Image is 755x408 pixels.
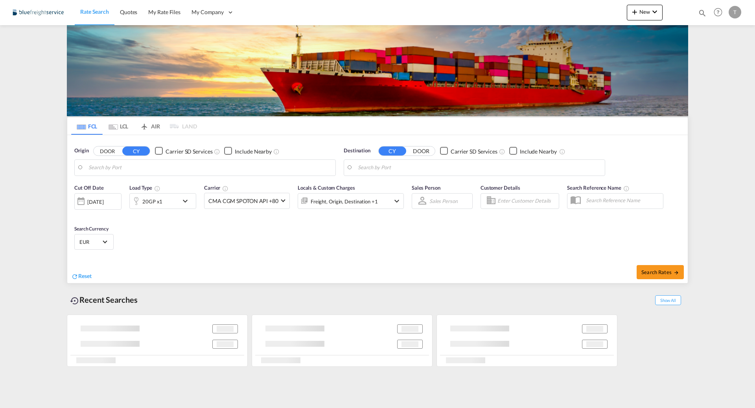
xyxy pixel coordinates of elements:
span: Show All [655,295,681,305]
span: Cut Off Date [74,185,104,191]
md-icon: Unchecked: Search for CY (Container Yard) services for all selected carriers.Checked : Search for... [214,148,220,154]
span: EUR [79,238,101,245]
span: Load Type [129,185,160,191]
div: Carrier SD Services [166,147,212,155]
span: Search Reference Name [567,185,630,191]
md-checkbox: Checkbox No Ink [155,147,212,155]
md-icon: icon-arrow-right [674,270,679,275]
md-pagination-wrapper: Use the left and right arrow keys to navigate between tabs [71,117,197,135]
div: Include Nearby [235,147,272,155]
button: CY [122,146,150,156]
span: Rate Search [80,8,109,15]
span: Origin [74,147,88,155]
span: My Company [192,8,224,16]
md-icon: Unchecked: Ignores neighbouring ports when fetching rates.Checked : Includes neighbouring ports w... [559,148,565,154]
div: Freight Origin Destination Factory Stuffing [311,196,378,207]
div: Include Nearby [520,147,557,155]
button: DOOR [407,146,435,156]
md-icon: icon-chevron-down [180,196,194,206]
div: icon-magnify [698,9,707,20]
md-icon: icon-airplane [140,122,149,128]
span: My Rate Files [148,9,180,15]
div: Carrier SD Services [451,147,497,155]
span: Locals & Custom Charges [298,185,355,191]
div: [DATE] [87,198,103,205]
md-icon: icon-chevron-down [650,7,659,16]
div: Origin DOOR CY Checkbox No InkUnchecked: Search for CY (Container Yard) services for all selected... [67,135,688,283]
input: Enter Customer Details [497,195,556,207]
div: icon-refreshReset [71,272,92,280]
button: DOOR [94,146,121,156]
div: [DATE] [74,193,122,209]
md-select: Select Currency: € EUREuro [79,236,109,247]
span: Quotes [120,9,137,15]
div: Help [711,5,729,20]
md-icon: icon-magnify [698,9,707,17]
div: 20GP x1 [142,196,162,207]
md-icon: icon-backup-restore [70,296,79,306]
md-icon: Your search will be saved by the below given name [623,185,630,192]
md-checkbox: Checkbox No Ink [509,147,557,155]
div: Freight Origin Destination Factory Stuffingicon-chevron-down [298,193,404,209]
button: Search Ratesicon-arrow-right [637,265,684,279]
input: Search by Port [88,162,331,174]
md-icon: icon-refresh [71,273,78,280]
img: LCL+%26+FCL+BACKGROUND.png [67,25,688,116]
md-checkbox: Checkbox No Ink [440,147,497,155]
md-tab-item: LCL [103,117,134,135]
button: icon-plus 400-fgNewicon-chevron-down [627,5,663,20]
md-icon: icon-information-outline [154,185,160,192]
img: 9097ab40c0d911ee81d80fb7ec8da167.JPG [12,4,65,21]
md-select: Sales Person [429,195,459,207]
input: Search Reference Name [582,194,663,206]
button: CY [379,146,406,156]
span: Customer Details [481,185,520,191]
span: CMA CGM SPOTON API +80 [208,197,278,205]
md-icon: Unchecked: Ignores neighbouring ports when fetching rates.Checked : Includes neighbouring ports w... [273,148,280,154]
md-icon: icon-plus 400-fg [630,7,639,16]
span: Carrier [204,185,228,191]
md-icon: Unchecked: Search for CY (Container Yard) services for all selected carriers.Checked : Search for... [499,148,505,154]
md-icon: The selected Trucker/Carrierwill be displayed in the rate results If the rates are from another f... [222,185,228,192]
div: 20GP x1icon-chevron-down [129,193,196,209]
div: Recent Searches [67,291,141,309]
span: Sales Person [412,185,440,191]
md-datepicker: Select [74,209,80,219]
md-tab-item: FCL [71,117,103,135]
div: T [729,6,741,18]
input: Search by Port [358,162,601,174]
span: Destination [344,147,370,155]
md-tab-item: AIR [134,117,166,135]
span: Help [711,5,725,19]
md-checkbox: Checkbox No Ink [224,147,272,155]
md-icon: icon-chevron-down [392,196,401,205]
span: Reset [78,272,92,279]
span: Search Rates [641,269,679,275]
span: New [630,9,659,15]
span: Search Currency [74,226,109,232]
